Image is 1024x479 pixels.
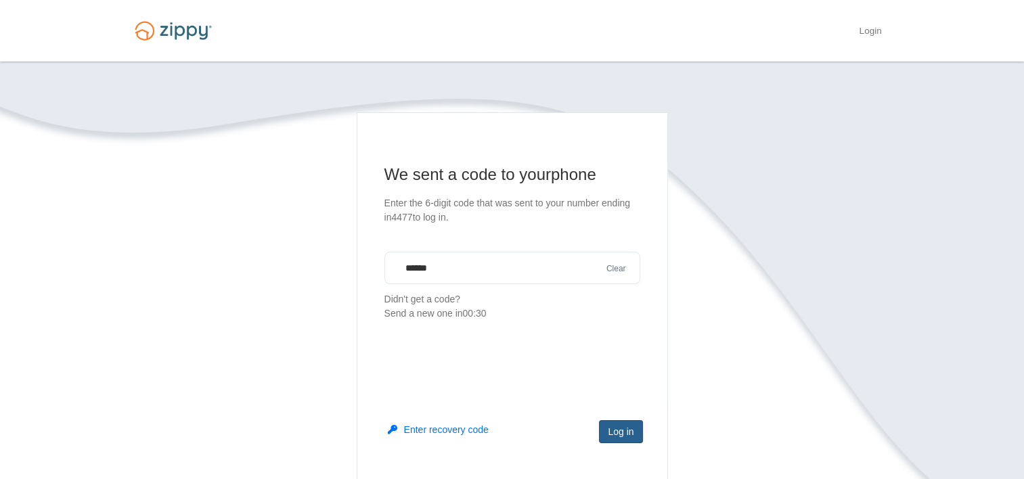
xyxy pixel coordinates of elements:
a: Login [859,26,881,39]
button: Log in [599,420,642,443]
p: Didn't get a code? [384,292,640,321]
p: Enter the 6-digit code that was sent to your number ending in 4477 to log in. [384,196,640,225]
button: Clear [602,263,630,275]
img: Logo [127,15,220,47]
div: Send a new one in 00:30 [384,306,640,321]
h1: We sent a code to your phone [384,164,640,185]
button: Enter recovery code [388,423,489,436]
